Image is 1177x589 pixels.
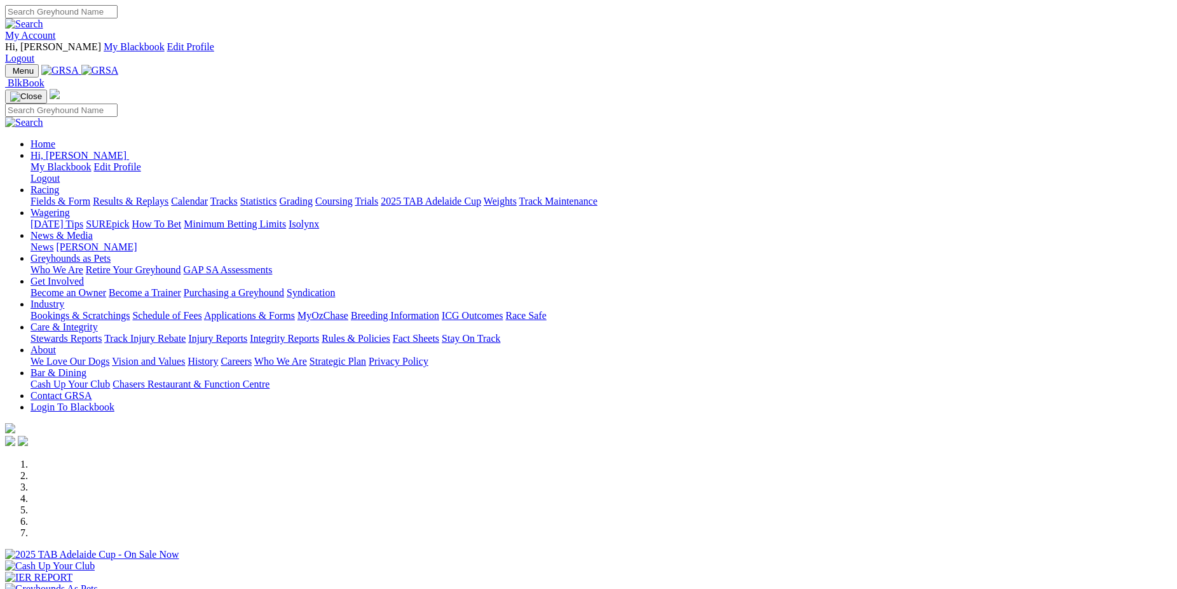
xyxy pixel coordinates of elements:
span: BlkBook [8,78,44,88]
span: Hi, [PERSON_NAME] [31,150,126,161]
a: 2025 TAB Adelaide Cup [381,196,481,206]
div: News & Media [31,241,1172,253]
div: Bar & Dining [31,379,1172,390]
a: Edit Profile [94,161,141,172]
a: [DATE] Tips [31,219,83,229]
a: Track Injury Rebate [104,333,186,344]
a: Syndication [287,287,335,298]
div: Industry [31,310,1172,322]
a: Coursing [315,196,353,206]
a: Race Safe [505,310,546,321]
a: News & Media [31,230,93,241]
div: Greyhounds as Pets [31,264,1172,276]
a: Trials [355,196,378,206]
a: Strategic Plan [310,356,366,367]
a: Weights [484,196,517,206]
a: Who We Are [254,356,307,367]
a: We Love Our Dogs [31,356,109,367]
a: Become an Owner [31,287,106,298]
a: Greyhounds as Pets [31,253,111,264]
a: Track Maintenance [519,196,597,206]
a: Statistics [240,196,277,206]
a: Login To Blackbook [31,402,114,412]
a: Chasers Restaurant & Function Centre [112,379,269,389]
a: Racing [31,184,59,195]
a: Isolynx [289,219,319,229]
a: Fact Sheets [393,333,439,344]
a: Fields & Form [31,196,90,206]
a: Who We Are [31,264,83,275]
img: facebook.svg [5,436,15,446]
a: How To Bet [132,219,182,229]
button: Toggle navigation [5,64,39,78]
img: Search [5,117,43,128]
a: Hi, [PERSON_NAME] [31,150,129,161]
a: History [187,356,218,367]
img: logo-grsa-white.png [50,89,60,99]
a: Care & Integrity [31,322,98,332]
img: Cash Up Your Club [5,560,95,572]
a: Breeding Information [351,310,439,321]
img: twitter.svg [18,436,28,446]
a: Bar & Dining [31,367,86,378]
a: Edit Profile [167,41,214,52]
a: Applications & Forms [204,310,295,321]
div: My Account [5,41,1172,64]
a: Cash Up Your Club [31,379,110,389]
a: Become a Trainer [109,287,181,298]
a: Tracks [210,196,238,206]
a: ICG Outcomes [442,310,503,321]
div: Get Involved [31,287,1172,299]
span: Menu [13,66,34,76]
a: MyOzChase [297,310,348,321]
img: Close [10,91,42,102]
img: 2025 TAB Adelaide Cup - On Sale Now [5,549,179,560]
button: Toggle navigation [5,90,47,104]
a: Injury Reports [188,333,247,344]
a: Bookings & Scratchings [31,310,130,321]
a: About [31,344,56,355]
a: Minimum Betting Limits [184,219,286,229]
img: logo-grsa-white.png [5,423,15,433]
a: Schedule of Fees [132,310,201,321]
input: Search [5,5,118,18]
img: GRSA [81,65,119,76]
a: Careers [221,356,252,367]
a: Results & Replays [93,196,168,206]
img: IER REPORT [5,572,72,583]
a: Calendar [171,196,208,206]
a: My Blackbook [31,161,92,172]
span: Hi, [PERSON_NAME] [5,41,101,52]
a: Logout [31,173,60,184]
a: Home [31,139,55,149]
a: [PERSON_NAME] [56,241,137,252]
a: Grading [280,196,313,206]
a: Stay On Track [442,333,500,344]
a: Purchasing a Greyhound [184,287,284,298]
a: Rules & Policies [322,333,390,344]
a: Logout [5,53,34,64]
div: Wagering [31,219,1172,230]
a: My Blackbook [104,41,165,52]
div: Care & Integrity [31,333,1172,344]
a: GAP SA Assessments [184,264,273,275]
a: Stewards Reports [31,333,102,344]
a: Industry [31,299,64,309]
a: Get Involved [31,276,84,287]
a: Privacy Policy [369,356,428,367]
input: Search [5,104,118,117]
a: Retire Your Greyhound [86,264,181,275]
a: SUREpick [86,219,129,229]
div: About [31,356,1172,367]
img: GRSA [41,65,79,76]
a: My Account [5,30,56,41]
img: Search [5,18,43,30]
a: News [31,241,53,252]
a: BlkBook [5,78,44,88]
a: Wagering [31,207,70,218]
a: Vision and Values [112,356,185,367]
a: Integrity Reports [250,333,319,344]
a: Contact GRSA [31,390,92,401]
div: Hi, [PERSON_NAME] [31,161,1172,184]
div: Racing [31,196,1172,207]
